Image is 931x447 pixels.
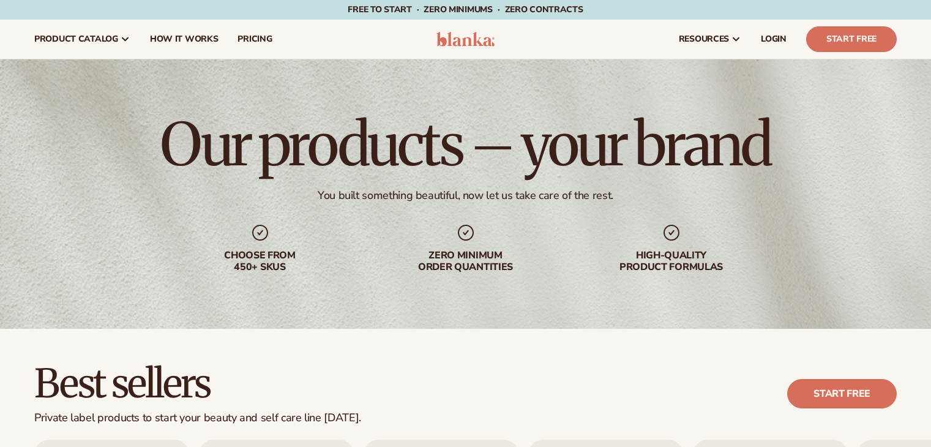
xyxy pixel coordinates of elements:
div: Zero minimum order quantities [387,250,544,273]
span: pricing [237,34,272,44]
span: product catalog [34,34,118,44]
a: Start Free [806,26,897,52]
a: How It Works [140,20,228,59]
a: Start free [787,379,897,408]
h1: Our products – your brand [160,115,770,174]
div: Private label products to start your beauty and self care line [DATE]. [34,411,361,425]
a: pricing [228,20,282,59]
div: Choose from 450+ Skus [182,250,338,273]
span: LOGIN [761,34,787,44]
a: resources [669,20,751,59]
img: logo [436,32,495,47]
a: LOGIN [751,20,796,59]
div: You built something beautiful, now let us take care of the rest. [318,189,613,203]
a: product catalog [24,20,140,59]
span: How It Works [150,34,219,44]
div: High-quality product formulas [593,250,750,273]
span: resources [679,34,729,44]
h2: Best sellers [34,363,361,404]
span: Free to start · ZERO minimums · ZERO contracts [348,4,583,15]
